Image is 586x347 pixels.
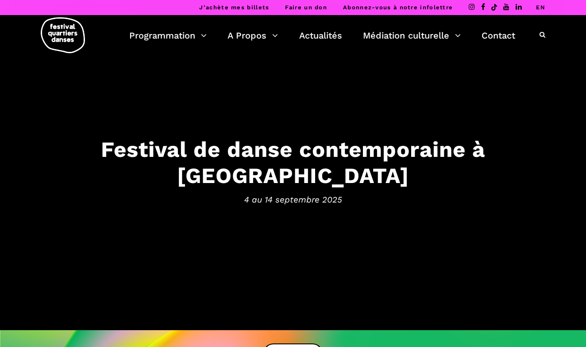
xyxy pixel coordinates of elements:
img: logo-fqd-med [41,17,85,53]
a: Médiation culturelle [363,28,461,43]
a: A Propos [227,28,278,43]
a: Programmation [129,28,207,43]
a: Actualités [299,28,342,43]
a: J’achète mes billets [199,4,269,11]
span: 4 au 14 septembre 2025 [19,193,567,206]
a: Contact [482,28,515,43]
a: Abonnez-vous à notre infolettre [343,4,453,11]
a: EN [536,4,545,11]
a: Faire un don [285,4,327,11]
h3: Festival de danse contemporaine à [GEOGRAPHIC_DATA] [19,136,567,188]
